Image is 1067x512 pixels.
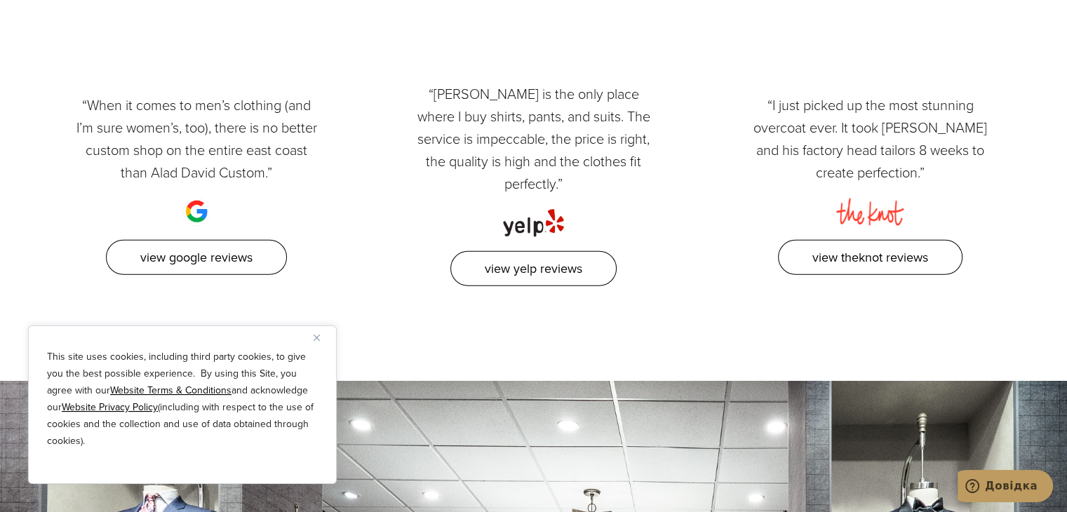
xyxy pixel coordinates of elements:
p: This site uses cookies, including third party cookies, to give you the best possible experience. ... [47,349,318,450]
p: “[PERSON_NAME] is the only place where I buy shirts, pants, and suits. The service is impeccable,... [410,83,656,195]
button: Close [314,329,330,346]
img: google [182,184,210,226]
p: “I just picked up the most stunning overcoat ever. It took [PERSON_NAME] and his factory head tai... [748,94,993,184]
img: the knot [836,184,904,226]
a: View TheKnot Reviews [778,240,962,276]
a: Website Terms & Conditions [110,383,231,398]
a: Website Privacy Policy [62,400,158,415]
a: View Google Reviews [106,240,287,276]
p: “When it comes to men’s clothing (and I’m sure women’s, too), there is no better custom shop on t... [74,94,319,184]
img: Close [314,335,320,341]
iframe: Відкрити віджет, в якому ви зможете звернутися до одного з наших агентів [958,470,1053,505]
img: yelp [503,195,565,237]
a: View Yelp Reviews [450,251,617,287]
